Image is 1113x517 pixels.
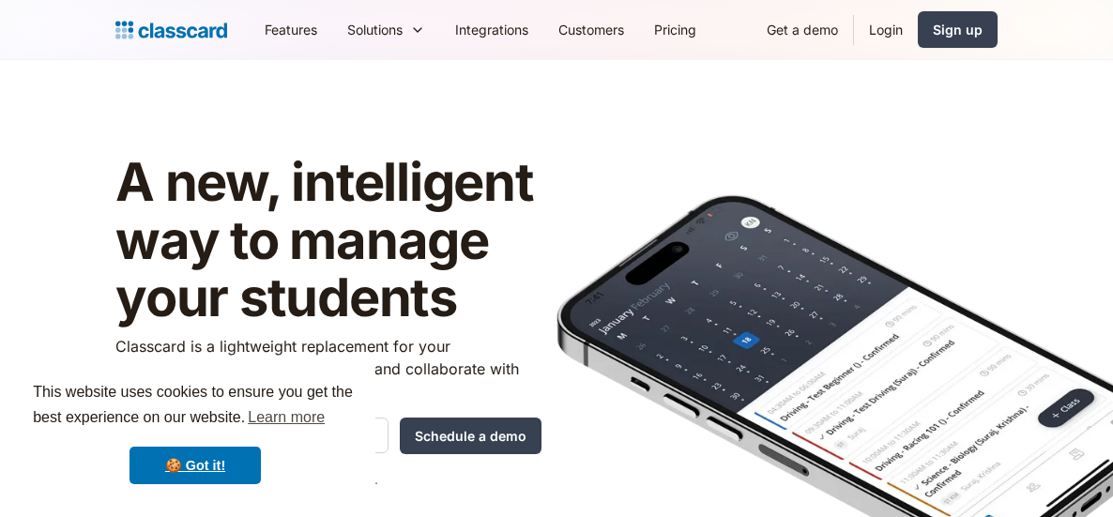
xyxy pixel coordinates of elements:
a: Sign up [918,11,998,48]
div: Sign up [933,20,983,39]
div: cookieconsent [15,363,375,502]
a: Logo [115,17,227,43]
span: This website uses cookies to ensure you get the best experience on our website. [33,381,358,432]
a: Integrations [440,8,543,51]
a: Features [250,8,332,51]
a: learn more about cookies [245,403,328,432]
input: Schedule a demo [400,418,541,454]
a: Get a demo [752,8,853,51]
div: Solutions [332,8,440,51]
a: Login [854,8,918,51]
a: dismiss cookie message [130,447,261,484]
a: Pricing [639,8,711,51]
p: Classcard is a lightweight replacement for your spreadsheets to organize, automate and collaborat... [115,335,541,403]
div: Solutions [347,20,403,39]
h1: A new, intelligent way to manage your students [115,154,541,327]
a: Customers [543,8,639,51]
